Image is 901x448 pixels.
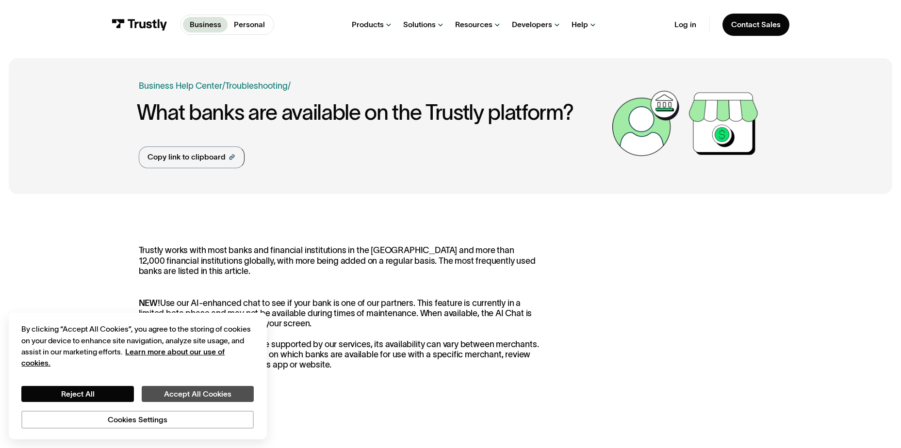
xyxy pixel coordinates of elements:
a: Copy link to clipboard [139,146,245,168]
div: Products [352,20,384,30]
p: Business [190,19,221,30]
a: Troubleshooting [225,81,288,91]
a: Contact Sales [722,14,789,36]
div: Help [572,20,588,30]
button: Reject All [21,386,134,402]
a: Log in [674,20,696,30]
strong: NEW! [139,298,160,308]
div: / [222,80,225,93]
button: Accept All Cookies [142,386,254,402]
div: Cookie banner [9,313,267,439]
div: Resources [455,20,492,30]
p: Trustly works with most banks and financial institutions in the [GEOGRAPHIC_DATA] and more than 1... [139,245,541,276]
div: Copy link to clipboard [147,151,226,162]
p: Use our AI-enhanced chat to see if your bank is one of our partners. This feature is currently in... [139,298,541,370]
div: Developers [512,20,552,30]
img: Trustly Logo [112,19,167,31]
h1: What banks are available on the Trustly platform? [137,101,607,125]
div: Contact Sales [731,20,781,30]
div: Solutions [403,20,436,30]
button: Cookies Settings [21,411,254,429]
p: Personal [234,19,265,30]
h3: US Banks: [139,404,541,423]
a: Personal [228,17,272,32]
a: Business [183,17,228,32]
div: Privacy [21,323,254,429]
div: By clicking “Accept All Cookies”, you agree to the storing of cookies on your device to enhance s... [21,323,254,368]
div: / [288,80,291,93]
a: Business Help Center [139,80,222,93]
